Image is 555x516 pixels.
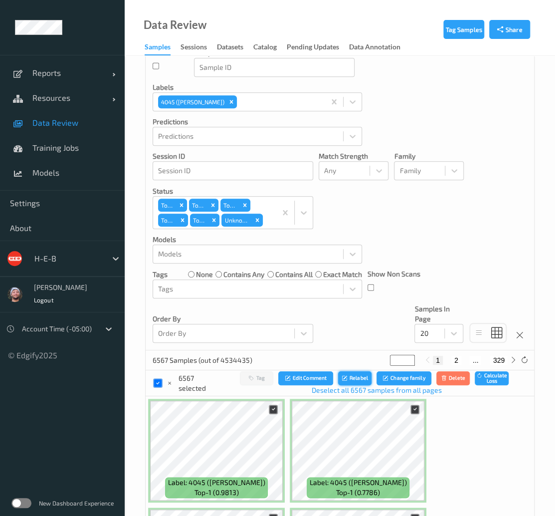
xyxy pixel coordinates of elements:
div: Remove Top 2 [207,199,218,212]
a: Datasets [217,40,253,54]
button: 1 [433,356,443,365]
a: Pending Updates [287,40,349,54]
label: contains all [275,269,313,279]
div: Sessions [181,42,207,54]
div: Remove Top 4 [177,214,188,227]
button: Calculate Loss [475,371,509,386]
button: Change family [376,371,431,386]
p: Family [394,151,464,161]
p: Session ID [153,151,313,161]
span: top-1 (0.9813) [194,488,239,498]
label: exact match [323,269,362,279]
button: Share [489,20,530,39]
div: Top 5 [190,214,208,227]
p: Predictions [153,117,362,127]
p: 6567 selected [179,373,213,393]
p: labels [153,82,362,92]
a: Deselect all 6567 samples from all pages [312,385,442,395]
button: 329 [490,356,508,365]
div: Unknown [221,214,251,227]
a: Data Annotation [349,40,410,54]
div: Data Annotation [349,42,400,54]
div: Remove Top 1 [176,199,187,212]
div: Remove Top 5 [208,214,219,227]
div: Top 3 [220,199,239,212]
p: 6567 Samples (out of 4534435) [153,355,252,365]
p: Samples In Page [414,304,463,324]
button: 2 [451,356,461,365]
span: Label: 4045 ([PERSON_NAME]) [310,478,407,488]
div: 4045 ([PERSON_NAME]) [158,95,226,108]
label: none [196,269,213,279]
button: Tag Samples [443,20,484,39]
button: Edit Comment [278,371,333,386]
button: Relabel [338,371,372,386]
button: ... [470,356,482,365]
div: Datasets [217,42,243,54]
div: Pending Updates [287,42,339,54]
span: Label: 4045 ([PERSON_NAME]) [168,478,265,488]
button: Tag [240,371,274,386]
div: Remove Top 3 [239,199,250,212]
p: Models [153,235,362,245]
p: Order By [153,314,313,324]
a: Sessions [181,40,217,54]
p: Status [153,186,313,196]
label: contains any [223,269,264,279]
div: Remove 4045 (BING CHERRIES) [226,95,237,108]
p: Match Strength [319,151,388,161]
div: Remove Unknown [252,214,263,227]
div: Samples [145,42,171,55]
div: Data Review [144,20,206,30]
div: Top 1 [158,199,176,212]
div: Catalog [253,42,277,54]
div: Top 2 [189,199,208,212]
p: Show Non Scans [368,269,420,279]
span: top-1 (0.7786) [336,488,380,498]
p: Tags [153,269,168,279]
button: Delete [436,371,470,386]
div: Top 4 [158,214,177,227]
a: Samples [145,40,181,55]
a: Catalog [253,40,287,54]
